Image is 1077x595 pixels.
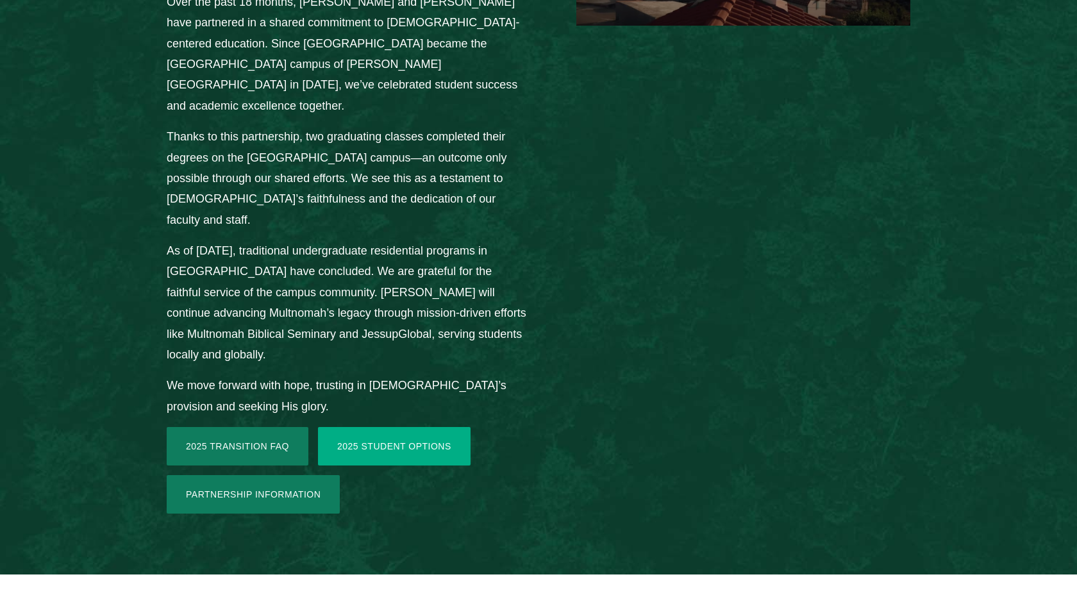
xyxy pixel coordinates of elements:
[167,240,526,365] p: As of [DATE], traditional undergraduate residential programs in [GEOGRAPHIC_DATA] have concluded....
[167,126,526,230] p: Thanks to this partnership, two graduating classes completed their degrees on the [GEOGRAPHIC_DAT...
[167,427,308,465] a: 2025 Transition FAQ
[318,427,471,465] a: 2025 Student Options
[167,475,340,514] a: Partnership Information
[167,375,526,417] p: We move forward with hope, trusting in [DEMOGRAPHIC_DATA]’s provision and seeking His glory.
